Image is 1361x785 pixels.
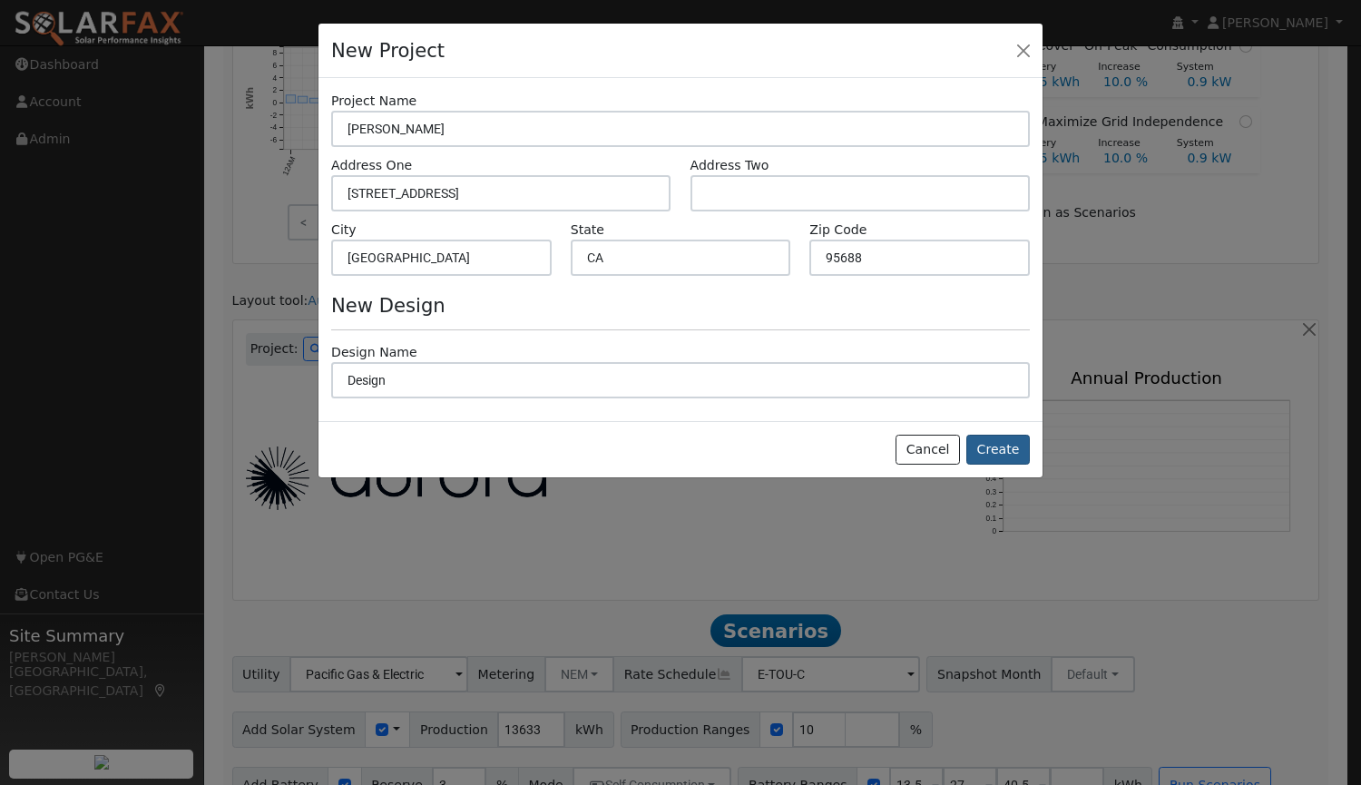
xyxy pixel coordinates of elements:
label: Zip Code [809,221,867,240]
label: Design Name [331,343,417,362]
label: State [571,221,604,240]
h4: New Design [331,294,1030,317]
label: Project Name [331,92,416,111]
label: Address Two [690,156,769,175]
button: Cancel [896,435,960,466]
label: City [331,221,357,240]
button: Create [966,435,1030,466]
h4: New Project [331,36,445,65]
label: Address One [331,156,412,175]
